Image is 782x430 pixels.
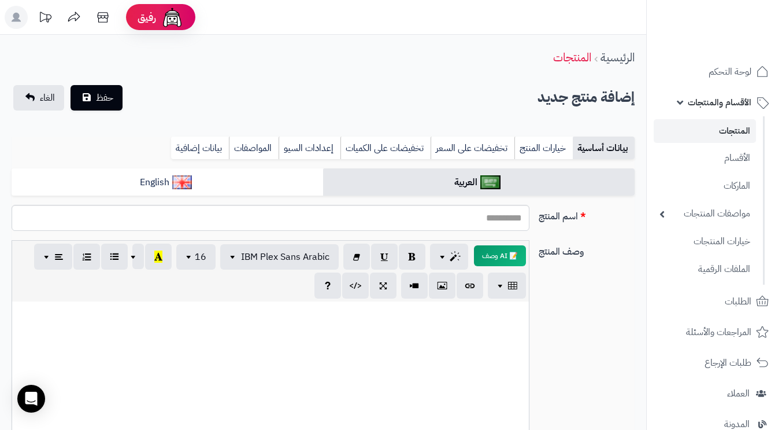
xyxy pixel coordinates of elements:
a: تخفيضات على السعر [431,137,514,160]
h2: إضافة منتج جديد [538,86,635,109]
a: المنتجات [553,49,591,66]
a: الماركات [654,174,756,199]
span: المراجعات والأسئلة [686,324,751,340]
a: مواصفات المنتجات [654,201,756,226]
a: تخفيضات على الكميات [340,137,431,160]
a: بيانات أساسية [573,137,635,160]
a: الملفات الرقمية [654,257,756,282]
a: الأقسام [654,146,756,171]
img: English [172,175,192,189]
span: الطلبات [725,293,751,310]
button: IBM Plex Sans Arabic [220,244,339,270]
span: لوحة التحكم [709,64,751,80]
span: العملاء [727,385,750,402]
a: لوحة التحكم [654,58,775,86]
span: طلبات الإرجاع [705,355,751,371]
button: حفظ [71,85,123,111]
a: المنتجات [654,119,756,143]
label: اسم المنتج [534,205,639,223]
span: الغاء [40,91,55,105]
a: إعدادات السيو [279,137,340,160]
span: 16 [195,250,206,264]
a: العملاء [654,380,775,407]
img: ai-face.png [161,6,184,29]
a: طلبات الإرجاع [654,349,775,377]
a: الطلبات [654,288,775,315]
a: الرئيسية [601,49,635,66]
a: تحديثات المنصة [31,6,60,32]
span: حفظ [96,91,113,105]
span: رفيق [138,10,156,24]
a: العربية [323,168,635,197]
a: English [12,168,323,197]
button: 📝 AI وصف [474,245,526,266]
a: خيارات المنتج [514,137,573,160]
span: IBM Plex Sans Arabic [241,250,329,264]
a: بيانات إضافية [171,137,229,160]
span: الأقسام والمنتجات [688,94,751,111]
label: وصف المنتج [534,240,639,259]
a: المواصفات [229,137,279,160]
a: المراجعات والأسئلة [654,318,775,346]
button: 16 [176,244,216,270]
img: العربية [480,175,501,189]
a: الغاء [13,85,64,111]
a: خيارات المنتجات [654,229,756,254]
div: Open Intercom Messenger [17,385,45,413]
